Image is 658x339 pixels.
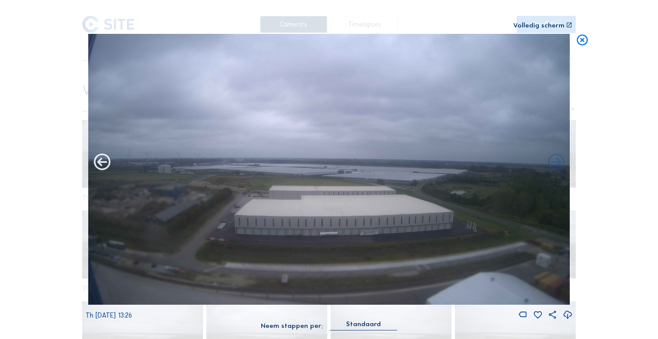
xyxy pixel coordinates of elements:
i: Forward [92,153,112,173]
div: Neem stappen per: [261,322,323,329]
span: Th [DATE] 13:26 [86,311,132,319]
div: Standaard [346,320,381,328]
div: Standaard [330,320,397,330]
div: Volledig scherm [513,22,565,28]
img: Image [88,34,570,305]
i: Back [546,153,566,173]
